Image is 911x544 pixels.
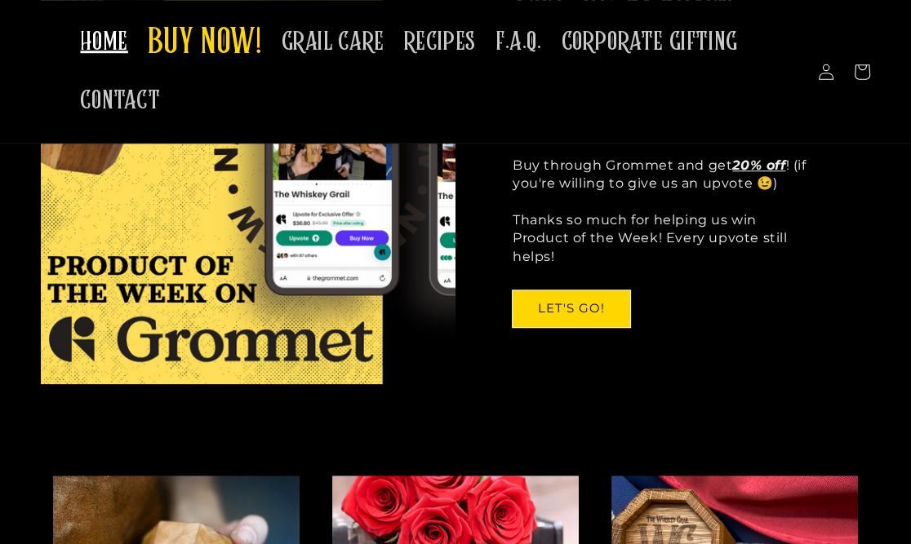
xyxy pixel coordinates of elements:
strong: 20% off [732,157,785,173]
p: The Whiskey Grail is now on Grommet, a shopping platform to highlight new, innovative products. B... [513,83,813,266]
span: CORPORATE GIFTING [561,26,737,58]
a: HOME [70,16,137,68]
a: GRAIL CARE [272,16,394,68]
span: RECIPES [404,26,476,58]
span: F.A.Q. [495,26,542,58]
a: F.A.Q. [486,16,552,68]
a: BUY NOW! [138,11,272,76]
span: HOME [80,26,127,58]
a: CORPORATE GIFTING [551,16,747,68]
span: BUY NOW! [148,21,262,66]
a: CONTACT [70,76,170,127]
a: RECIPES [394,16,486,68]
a: LET'S GO! [513,290,630,327]
span: CONTACT [80,86,160,117]
span: GRAIL CARE [282,26,384,58]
